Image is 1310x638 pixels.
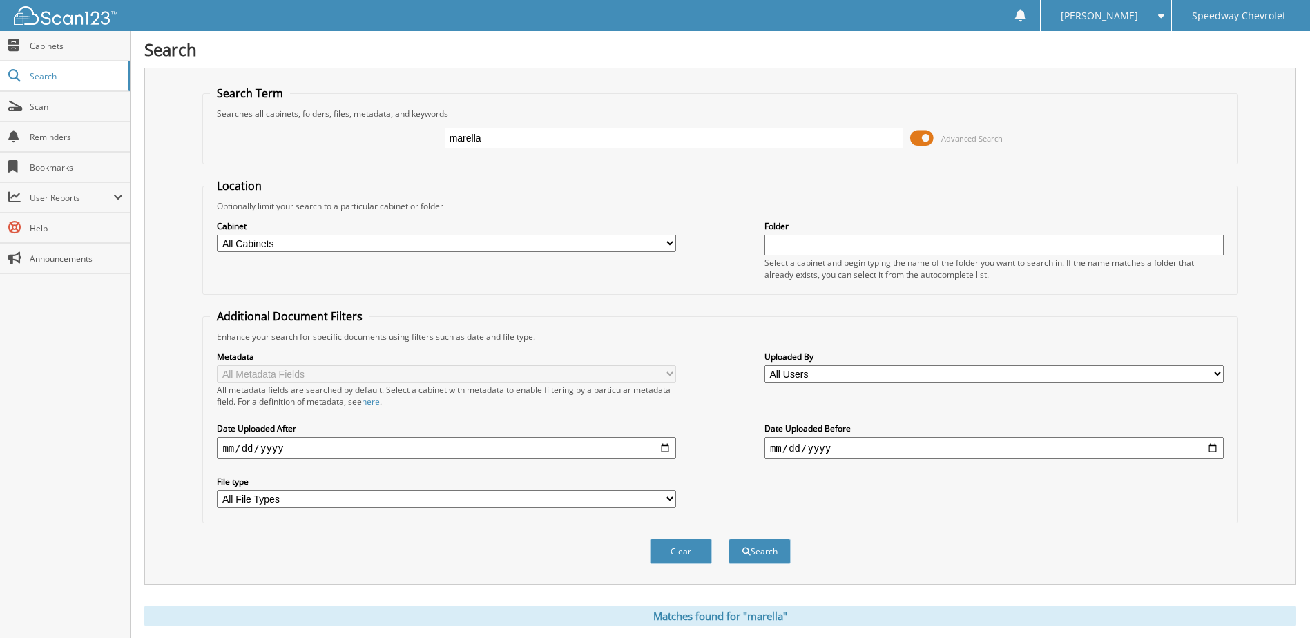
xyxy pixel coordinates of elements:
div: Optionally limit your search to a particular cabinet or folder [210,200,1230,212]
div: Enhance your search for specific documents using filters such as date and file type. [210,331,1230,342]
button: Search [729,539,791,564]
label: Folder [764,220,1224,232]
label: File type [217,476,676,487]
span: Cabinets [30,40,123,52]
label: Cabinet [217,220,676,232]
label: Date Uploaded After [217,423,676,434]
div: Searches all cabinets, folders, files, metadata, and keywords [210,108,1230,119]
span: Help [30,222,123,234]
span: Reminders [30,131,123,143]
legend: Search Term [210,86,290,101]
legend: Location [210,178,269,193]
span: [PERSON_NAME] [1061,12,1138,20]
label: Metadata [217,351,676,362]
span: Scan [30,101,123,113]
span: Advanced Search [941,133,1003,144]
span: Search [30,70,121,82]
span: Announcements [30,253,123,264]
span: Speedway Chevrolet [1192,12,1286,20]
span: Bookmarks [30,162,123,173]
span: User Reports [30,192,113,204]
label: Date Uploaded Before [764,423,1224,434]
legend: Additional Document Filters [210,309,369,324]
div: Matches found for "marella" [144,606,1296,626]
div: Select a cabinet and begin typing the name of the folder you want to search in. If the name match... [764,257,1224,280]
div: All metadata fields are searched by default. Select a cabinet with metadata to enable filtering b... [217,384,676,407]
input: start [217,437,676,459]
label: Uploaded By [764,351,1224,362]
input: end [764,437,1224,459]
a: here [362,396,380,407]
button: Clear [650,539,712,564]
img: scan123-logo-white.svg [14,6,117,25]
h1: Search [144,38,1296,61]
